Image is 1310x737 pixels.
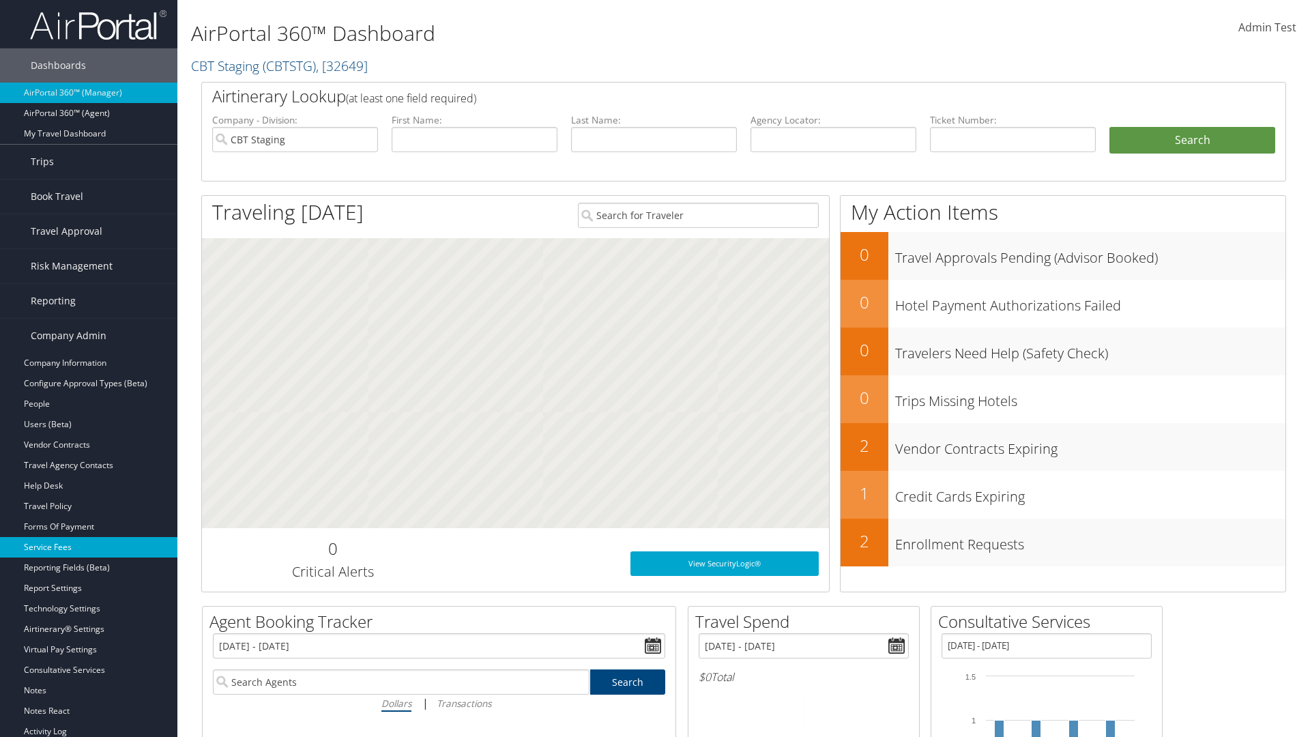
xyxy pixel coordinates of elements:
h3: Travelers Need Help (Safety Check) [895,337,1285,363]
a: 1Credit Cards Expiring [841,471,1285,519]
a: 2Vendor Contracts Expiring [841,423,1285,471]
label: Agency Locator: [751,113,916,127]
tspan: 1.5 [965,673,976,681]
span: Book Travel [31,179,83,214]
label: Last Name: [571,113,737,127]
h3: Enrollment Requests [895,528,1285,554]
img: airportal-logo.png [30,9,166,41]
span: Reporting [31,284,76,318]
span: Dashboards [31,48,86,83]
h2: 2 [841,434,888,457]
span: Company Admin [31,319,106,353]
h2: 0 [212,537,453,560]
a: 0Travelers Need Help (Safety Check) [841,328,1285,375]
h3: Travel Approvals Pending (Advisor Booked) [895,242,1285,268]
input: Search for Traveler [578,203,819,228]
span: Trips [31,145,54,179]
span: , [ 32649 ] [316,57,368,75]
label: First Name: [392,113,557,127]
span: Risk Management [31,249,113,283]
h1: Traveling [DATE] [212,198,364,227]
h1: AirPortal 360™ Dashboard [191,19,928,48]
h3: Vendor Contracts Expiring [895,433,1285,459]
input: Search Agents [213,669,589,695]
a: CBT Staging [191,57,368,75]
h2: 0 [841,243,888,266]
h2: Agent Booking Tracker [209,610,675,633]
span: (at least one field required) [346,91,476,106]
a: 0Hotel Payment Authorizations Failed [841,280,1285,328]
tspan: 1 [972,717,976,725]
h3: Trips Missing Hotels [895,385,1285,411]
h2: Consultative Services [938,610,1162,633]
h3: Critical Alerts [212,562,453,581]
h2: 0 [841,338,888,362]
a: 2Enrollment Requests [841,519,1285,566]
h1: My Action Items [841,198,1285,227]
h6: Total [699,669,909,684]
span: Admin Test [1238,20,1296,35]
i: Dollars [381,697,411,710]
h2: Travel Spend [695,610,919,633]
h2: 2 [841,530,888,553]
i: Transactions [437,697,491,710]
a: Admin Test [1238,7,1296,49]
a: 0Travel Approvals Pending (Advisor Booked) [841,232,1285,280]
span: Travel Approval [31,214,102,248]
label: Company - Division: [212,113,378,127]
h2: 0 [841,386,888,409]
h2: 1 [841,482,888,505]
a: View SecurityLogic® [630,551,819,576]
a: 0Trips Missing Hotels [841,375,1285,423]
label: Ticket Number: [930,113,1096,127]
button: Search [1109,127,1275,154]
span: $0 [699,669,711,684]
h2: Airtinerary Lookup [212,85,1185,108]
span: ( CBTSTG ) [263,57,316,75]
h2: 0 [841,291,888,314]
h3: Credit Cards Expiring [895,480,1285,506]
div: | [213,695,665,712]
h3: Hotel Payment Authorizations Failed [895,289,1285,315]
a: Search [590,669,666,695]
